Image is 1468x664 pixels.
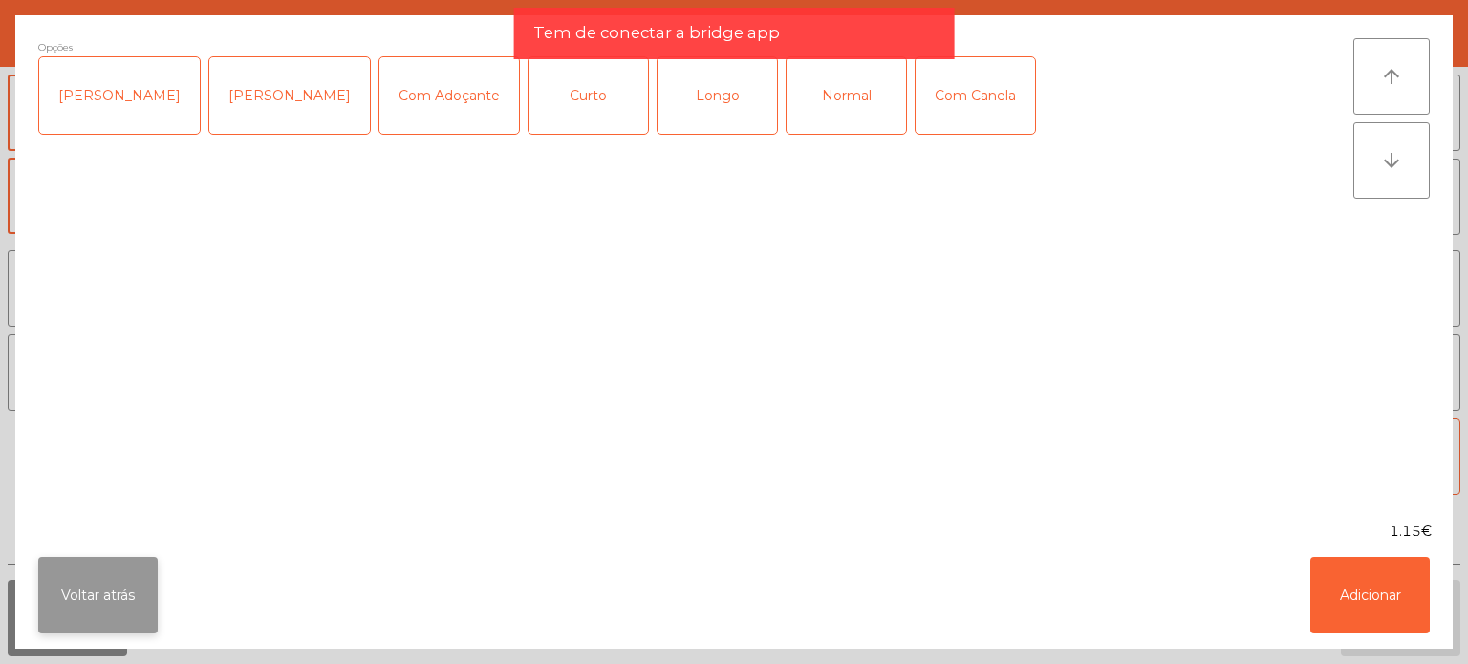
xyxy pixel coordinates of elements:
[533,21,780,45] span: Tem de conectar a bridge app
[209,57,370,134] div: [PERSON_NAME]
[39,57,200,134] div: [PERSON_NAME]
[15,522,1453,542] div: 1.15€
[916,57,1035,134] div: Com Canela
[379,57,519,134] div: Com Adoçante
[787,57,906,134] div: Normal
[1353,38,1430,115] button: arrow_upward
[1380,65,1403,88] i: arrow_upward
[529,57,648,134] div: Curto
[1380,149,1403,172] i: arrow_downward
[1310,557,1430,633] button: Adicionar
[658,57,777,134] div: Longo
[38,38,73,56] span: Opções
[1353,122,1430,199] button: arrow_downward
[38,557,158,633] button: Voltar atrás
